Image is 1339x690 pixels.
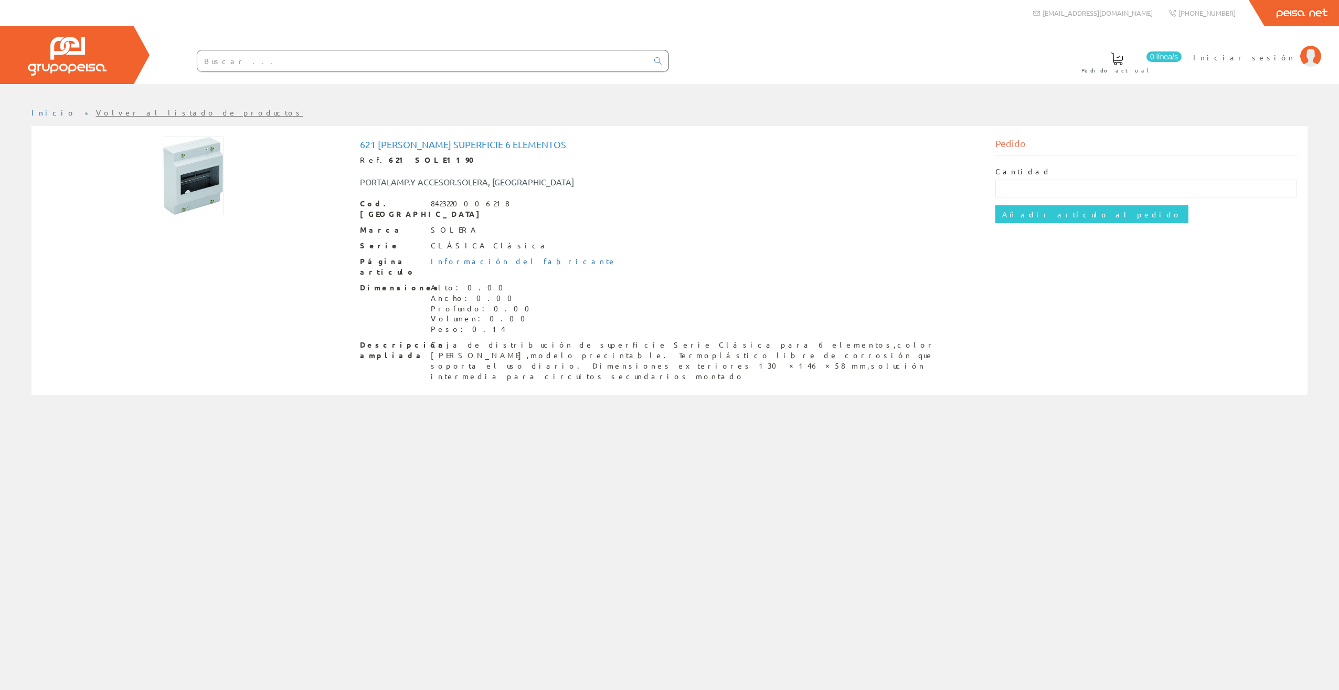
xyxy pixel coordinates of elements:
[431,293,536,304] div: Ancho: 0.00
[389,155,481,164] strong: 621 SOLE1190
[28,37,107,76] img: Grupo Peisa
[431,304,536,314] div: Profundo: 0.00
[995,137,1298,156] div: Pedido
[360,225,423,235] span: Marca
[31,108,76,117] a: Inicio
[431,340,980,382] div: Caja de distribución de superficie Serie Clásica para 6 elementos,color [PERSON_NAME],modelo prec...
[1193,52,1295,62] span: Iniciar sesión
[360,283,423,293] span: Dimensiones
[995,205,1188,223] input: Añadir artículo al pedido
[1178,8,1236,17] span: [PHONE_NUMBER]
[431,283,536,293] div: Alto: 0.00
[995,166,1051,177] label: Cantidad
[1193,44,1321,54] a: Iniciar sesión
[96,108,303,117] a: Volver al listado de productos
[1146,51,1182,62] span: 0 línea/s
[352,176,722,188] div: PORTALAMP.Y ACCESOR.SOLERA, [GEOGRAPHIC_DATA]
[360,155,980,165] div: Ref.
[360,340,423,361] span: Descripción ampliada
[431,256,617,266] a: Información del fabricante
[431,198,509,209] div: 8423220006218
[197,50,648,71] input: Buscar ...
[431,225,478,235] div: SOLERA
[1043,8,1153,17] span: [EMAIL_ADDRESS][DOMAIN_NAME]
[431,241,549,251] div: CLÁSICA Clásica
[360,139,980,150] h1: 621 [PERSON_NAME] Superficie 6 Elementos
[360,241,423,251] span: Serie
[1081,65,1153,76] span: Pedido actual
[431,313,536,324] div: Volumen: 0.00
[163,137,224,215] img: Foto artículo 621 Caja Solera Superficie 6 Elementos (116.4x150)
[360,198,423,219] span: Cod. [GEOGRAPHIC_DATA]
[360,256,423,277] span: Página artículo
[431,324,536,334] div: Peso: 0.14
